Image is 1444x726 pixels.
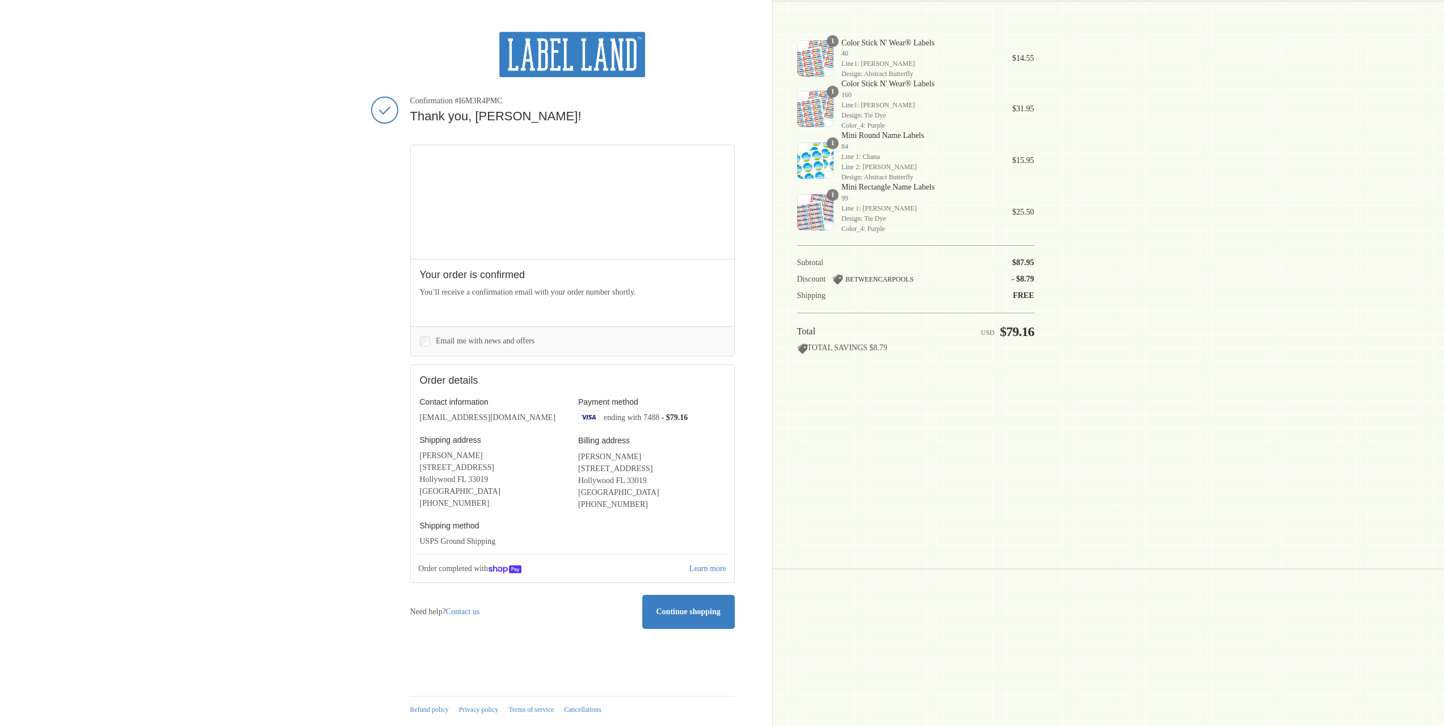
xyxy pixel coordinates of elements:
[827,35,839,47] span: 1
[827,86,839,98] span: 1
[797,40,833,77] img: Color Stick N' Wear® Labels - Label Land
[841,131,996,141] span: Mini Round Name Labels
[564,706,601,714] a: Cancellations
[410,96,735,106] span: Confirmation #I6M3R4PMC
[827,137,839,149] span: 1
[411,145,735,259] iframe: Google map displaying pin point of shipping address: Hollywood, Florida
[420,397,567,407] h3: Contact information
[841,152,996,162] span: Line 1: Chana
[827,189,839,201] span: 1
[1000,324,1034,339] span: $79.16
[841,213,996,224] span: Design: Tie Dye
[797,291,826,300] span: Shipping
[420,535,567,547] p: USPS Ground Shipping
[845,275,913,283] span: BETWEENCARPOOLS
[446,607,480,616] a: Contact us
[841,120,996,131] span: Color_4: Purple
[578,397,725,407] h3: Payment method
[1012,275,1034,283] span: - $8.79
[841,69,996,79] span: Design: Abstract Butterfly
[797,258,949,268] th: Subtotal
[420,450,567,509] address: [PERSON_NAME] [STREET_ADDRESS] Hollywood FL 33019 [GEOGRAPHIC_DATA] ‎[PHONE_NUMBER]
[417,561,688,576] p: Order completed with
[841,79,996,89] span: Color Stick N' Wear® Labels
[841,224,996,234] span: Color_4: Purple
[841,48,996,58] span: 40
[411,145,734,259] div: Google map displaying pin point of shipping address: Hollywood, Florida
[797,142,833,179] img: Mini Round Name Labels - Label Land
[642,595,735,628] a: Continue shopping
[420,413,556,422] bdo: [EMAIL_ADDRESS][DOMAIN_NAME]
[869,343,887,352] span: $8.79
[797,343,868,352] span: TOTAL SAVINGS
[981,329,995,337] span: USD
[841,203,996,213] span: Line 1: [PERSON_NAME]
[656,607,720,616] span: Continue shopping
[841,162,996,172] span: Line 2: [PERSON_NAME]
[1013,291,1034,300] span: Free
[841,172,996,182] span: Design: Abstract Butterfly
[688,563,727,576] a: Learn more about Shop Pay
[1012,54,1034,62] span: $14.55
[1012,208,1034,216] span: $25.50
[1012,258,1034,267] span: $87.95
[578,451,725,510] address: [PERSON_NAME] [STREET_ADDRESS] Hollywood FL 33019 [GEOGRAPHIC_DATA] ‎[PHONE_NUMBER]
[841,100,996,110] span: Line1: [PERSON_NAME]
[499,32,645,77] img: Label Land
[797,275,826,283] span: Discount
[604,413,659,421] span: ending with 7488
[508,706,554,714] a: Terms of service
[797,326,816,336] span: Total
[420,435,567,445] h3: Shipping address
[841,193,996,203] span: 99
[578,435,725,446] h3: Billing address
[420,286,725,298] p: You’ll receive a confirmation email with your order number shortly.
[420,521,567,531] h3: Shipping method
[1012,104,1034,113] span: $31.95
[420,374,572,387] h2: Order details
[410,108,735,125] h2: Thank you, [PERSON_NAME]!
[841,141,996,152] span: 84
[841,182,996,192] span: Mini Rectangle Name Labels
[459,706,499,714] a: Privacy policy
[841,58,996,69] span: Line1: [PERSON_NAME]
[410,706,449,714] a: Refund policy
[1012,156,1034,165] span: $15.95
[410,606,480,618] p: Need help?
[797,91,833,127] img: Color Stick N' Wear® Labels - Label Land
[436,337,534,345] span: Email me with news and offers
[841,110,996,120] span: Design: Tie Dye
[841,90,996,100] span: 160
[420,268,725,282] h2: Your order is confirmed
[841,38,996,48] span: Color Stick N' Wear® Labels
[797,194,833,230] img: Mini Rectangle Name Labels - Label Land
[662,413,688,421] span: - $79.16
